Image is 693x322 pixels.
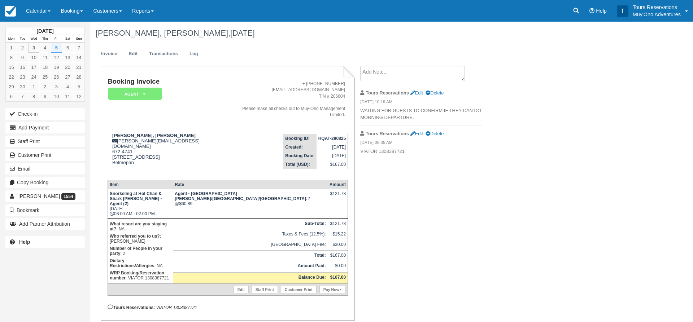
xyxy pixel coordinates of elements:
strong: Snorkeling at Hol Chan & Shark [PERSON_NAME] - Agent (2) [110,191,162,206]
p: Tours Reservations [633,4,681,11]
th: Fri [51,35,62,43]
a: 9 [39,92,51,101]
th: Amount Paid: [173,261,328,273]
a: 18 [39,62,51,72]
h1: [PERSON_NAME], [PERSON_NAME], [96,29,605,38]
td: $0.00 [328,261,348,273]
td: $121.78 [328,219,348,230]
div: T [617,5,628,17]
a: 3 [28,43,39,53]
em: VIATOR 1308387721 [156,305,197,310]
a: 14 [73,53,84,62]
strong: What resort are you staying at? [110,221,167,231]
a: 1 [6,43,17,53]
div: [PERSON_NAME][EMAIL_ADDRESS][DOMAIN_NAME] 672-4741 [STREET_ADDRESS] Belmopan [108,133,231,174]
a: Edit [410,131,423,136]
a: 7 [17,92,28,101]
a: 21 [73,62,84,72]
strong: Number of People in your party [110,246,162,256]
a: 20 [62,62,73,72]
th: Thu [39,35,51,43]
td: [DATE] 08:00 AM - 02:00 PM [108,189,173,219]
p: WAITING FOR GUESTS TO CONFIRM IF THEY CAN DO MORNING DEPARTURE. [360,107,482,121]
a: 10 [28,53,39,62]
a: 27 [62,72,73,82]
a: Edit [123,47,143,61]
a: 12 [51,53,62,62]
a: 22 [6,72,17,82]
b: Help [19,239,30,245]
a: 4 [62,82,73,92]
a: Edit [234,286,249,293]
span: [PERSON_NAME] [18,193,60,199]
a: AGENT [108,87,160,101]
td: [DATE] [317,143,348,151]
strong: [DATE] [36,28,53,34]
a: 24 [28,72,39,82]
a: 8 [6,53,17,62]
th: Item [108,180,173,189]
td: Taxes & Fees (12.5%): [173,230,328,240]
strong: Tours Reservations: [108,305,155,310]
p: : NA [110,257,171,269]
td: $167.00 [317,160,348,169]
th: Booking ID: [283,134,317,143]
th: Sun [73,35,84,43]
a: Log [184,47,204,61]
a: 10 [51,92,62,101]
button: Add Payment [5,122,85,133]
a: Transactions [144,47,183,61]
a: 8 [28,92,39,101]
th: Tue [17,35,28,43]
td: $15.22 [328,230,348,240]
strong: Agent - San Pedro/Belize City/Caye Caulker [175,191,308,201]
th: Created: [283,143,317,151]
p: : NA [110,220,171,233]
a: 3 [51,82,62,92]
th: Amount [328,180,348,189]
p: : VIATOR 1308387721 [110,269,171,282]
p: VIATOR 1308387721 [360,148,482,155]
a: 12 [73,92,84,101]
strong: $167.00 [330,275,346,280]
a: 5 [51,43,62,53]
th: Total: [173,251,328,261]
strong: HQAT-290825 [318,136,346,141]
td: $167.00 [328,251,348,261]
th: Mon [6,35,17,43]
a: 25 [39,72,51,82]
th: Wed [28,35,39,43]
a: 26 [51,72,62,82]
div: $121.78 [330,191,346,202]
a: [PERSON_NAME] 1554 [5,190,85,202]
span: $60.89 [179,201,192,206]
a: 2 [39,82,51,92]
a: 30 [17,82,28,92]
a: 28 [73,72,84,82]
a: Help [5,236,85,248]
a: 11 [62,92,73,101]
a: Pay Now [319,286,346,293]
strong: Tours Reservations [366,90,409,96]
a: 17 [28,62,39,72]
a: Staff Print [252,286,278,293]
th: Sub-Total: [173,219,328,230]
a: 15 [6,62,17,72]
button: Check-in [5,108,85,120]
a: 5 [73,82,84,92]
strong: Dietary Restrictions/Allergies [110,258,154,268]
button: Copy Booking [5,177,85,188]
em: [DATE] 06:35 AM [360,140,482,147]
a: 6 [6,92,17,101]
strong: Who referred you to us? [110,234,160,239]
p: Muy'Ono Adventures [633,11,681,18]
a: 7 [73,43,84,53]
span: [DATE] [230,28,255,38]
strong: [PERSON_NAME], [PERSON_NAME] [112,133,196,138]
span: Help [596,8,607,14]
a: Customer Print [5,149,85,161]
a: 6 [62,43,73,53]
td: [GEOGRAPHIC_DATA] Fee: [173,240,328,251]
button: Bookmark [5,204,85,216]
button: Email [5,163,85,175]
